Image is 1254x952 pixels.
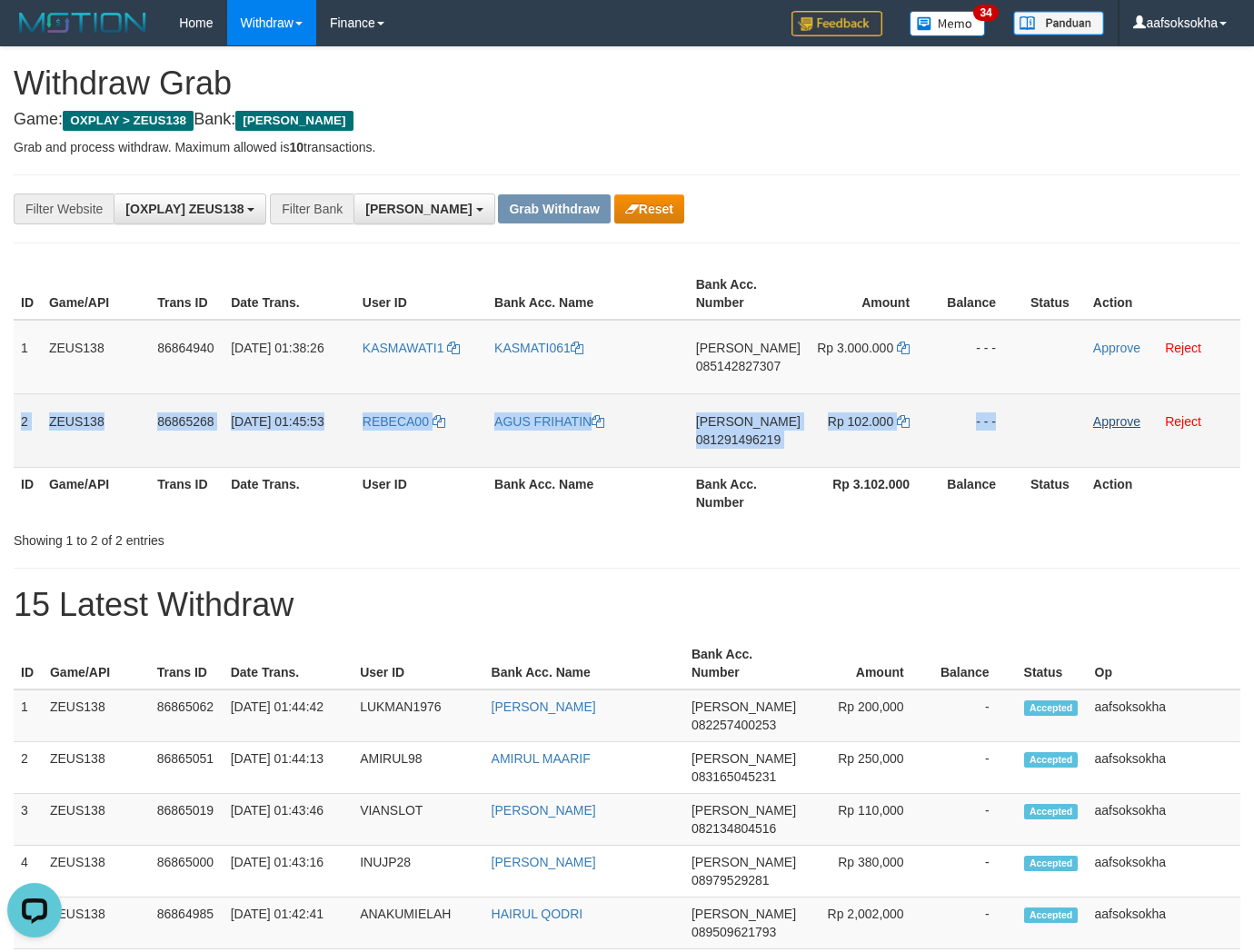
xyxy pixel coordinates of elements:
td: Rp 380,000 [803,846,931,897]
span: [OXPLAY] ZEUS138 [125,202,244,216]
td: - [931,742,1017,794]
span: [PERSON_NAME] [692,855,796,869]
td: AMIRUL98 [353,742,483,794]
th: Rp 3.102.000 [808,467,937,519]
td: ZEUS138 [43,689,150,742]
span: [DATE] 01:38:26 [231,341,323,355]
td: ZEUS138 [43,846,150,897]
th: Game/API [42,467,150,519]
td: Rp 2,002,000 [803,897,931,949]
th: User ID [355,467,487,519]
td: 86865051 [150,742,224,794]
a: AMIRUL MAARIF [492,751,591,766]
img: MOTION_logo.png [14,9,152,36]
td: - - - [937,393,1023,467]
span: Copy 08979529281 to clipboard [692,873,770,888]
p: Grab and process withdraw. Maximum allowed is transactions. [14,138,1240,156]
a: Copy 102000 to clipboard [897,414,910,429]
span: Copy 083165045231 to clipboard [692,769,776,784]
span: Rp 3.000.000 [817,341,893,355]
td: aafsoksokha [1088,897,1241,949]
span: [PERSON_NAME] [692,751,796,766]
a: [PERSON_NAME] [492,855,596,869]
td: INUJP28 [353,846,483,897]
td: LUKMAN1976 [353,689,483,742]
td: aafsoksokha [1088,742,1241,794]
th: ID [14,638,43,689]
th: ID [14,467,42,519]
span: [PERSON_NAME] [235,111,353,131]
th: Amount [803,638,931,689]
td: ZEUS138 [43,897,150,949]
td: aafsoksokha [1088,846,1241,897]
span: [PERSON_NAME] [692,803,796,818]
td: Rp 110,000 [803,794,931,846]
td: ZEUS138 [43,794,150,846]
th: Game/API [43,638,150,689]
th: Amount [808,268,937,320]
div: Showing 1 to 2 of 2 entries [14,524,509,550]
span: Copy 082134804516 to clipboard [692,821,776,836]
span: Copy 082257400253 to clipboard [692,718,776,732]
td: aafsoksokha [1088,794,1241,846]
th: Trans ID [150,467,224,519]
th: User ID [353,638,483,689]
span: [PERSON_NAME] [692,907,796,921]
td: VIANSLOT [353,794,483,846]
img: Feedback.jpg [791,11,882,36]
img: panduan.png [1013,11,1104,35]
th: Bank Acc. Name [484,638,684,689]
th: ID [14,268,42,320]
td: [DATE] 01:42:41 [224,897,353,949]
th: Status [1023,268,1086,320]
td: 1 [14,320,42,394]
td: - [931,846,1017,897]
td: ZEUS138 [42,393,150,467]
th: Balance [937,467,1023,519]
span: Copy 089509621793 to clipboard [692,925,776,939]
td: 4 [14,846,43,897]
a: REBECA00 [363,414,445,429]
a: AGUS FRIHATIN [494,414,604,429]
td: 86865062 [150,689,224,742]
th: Date Trans. [224,467,355,519]
h4: Game: Bank: [14,111,1240,129]
td: ZEUS138 [43,742,150,794]
td: Rp 250,000 [803,742,931,794]
td: - [931,897,1017,949]
td: [DATE] 01:44:13 [224,742,353,794]
span: Accepted [1024,907,1079,923]
th: Status [1017,638,1088,689]
td: [DATE] 01:44:42 [224,689,353,742]
th: Trans ID [150,268,224,320]
td: 1 [14,689,43,742]
th: Status [1023,467,1086,519]
span: Rp 102.000 [828,414,893,429]
span: Accepted [1024,856,1079,871]
td: 2 [14,742,43,794]
a: [PERSON_NAME] [492,803,596,818]
th: Bank Acc. Number [684,638,803,689]
th: Action [1086,467,1240,519]
span: Accepted [1024,752,1079,768]
a: HAIRUL QODRI [492,907,583,921]
th: Date Trans. [224,268,355,320]
th: Bank Acc. Number [689,467,808,519]
th: Action [1086,268,1240,320]
span: Copy 081291496219 to clipboard [696,432,781,447]
span: 34 [973,5,998,21]
th: Op [1088,638,1241,689]
span: [PERSON_NAME] [365,202,472,216]
th: Balance [931,638,1017,689]
th: Bank Acc. Number [689,268,808,320]
span: [PERSON_NAME] [696,414,801,429]
div: Filter Bank [270,193,353,224]
th: Bank Acc. Name [487,467,689,519]
th: Trans ID [150,638,224,689]
a: Reject [1165,341,1201,355]
td: [DATE] 01:43:46 [224,794,353,846]
span: 86865268 [157,414,214,429]
button: Reset [614,194,684,223]
td: 86864985 [150,897,224,949]
td: aafsoksokha [1088,689,1241,742]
